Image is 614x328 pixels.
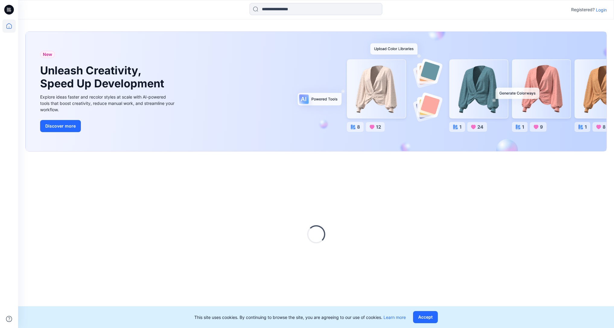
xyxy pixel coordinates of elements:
[40,120,176,132] a: Discover more
[40,94,176,113] div: Explore ideas faster and recolor styles at scale with AI-powered tools that boost creativity, red...
[194,314,406,320] p: This site uses cookies. By continuing to browse the site, you are agreeing to our use of cookies.
[40,64,167,90] h1: Unleash Creativity, Speed Up Development
[43,51,52,58] span: New
[571,6,595,13] p: Registered?
[40,120,81,132] button: Discover more
[383,315,406,320] a: Learn more
[413,311,438,323] button: Accept
[596,7,607,13] p: Login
